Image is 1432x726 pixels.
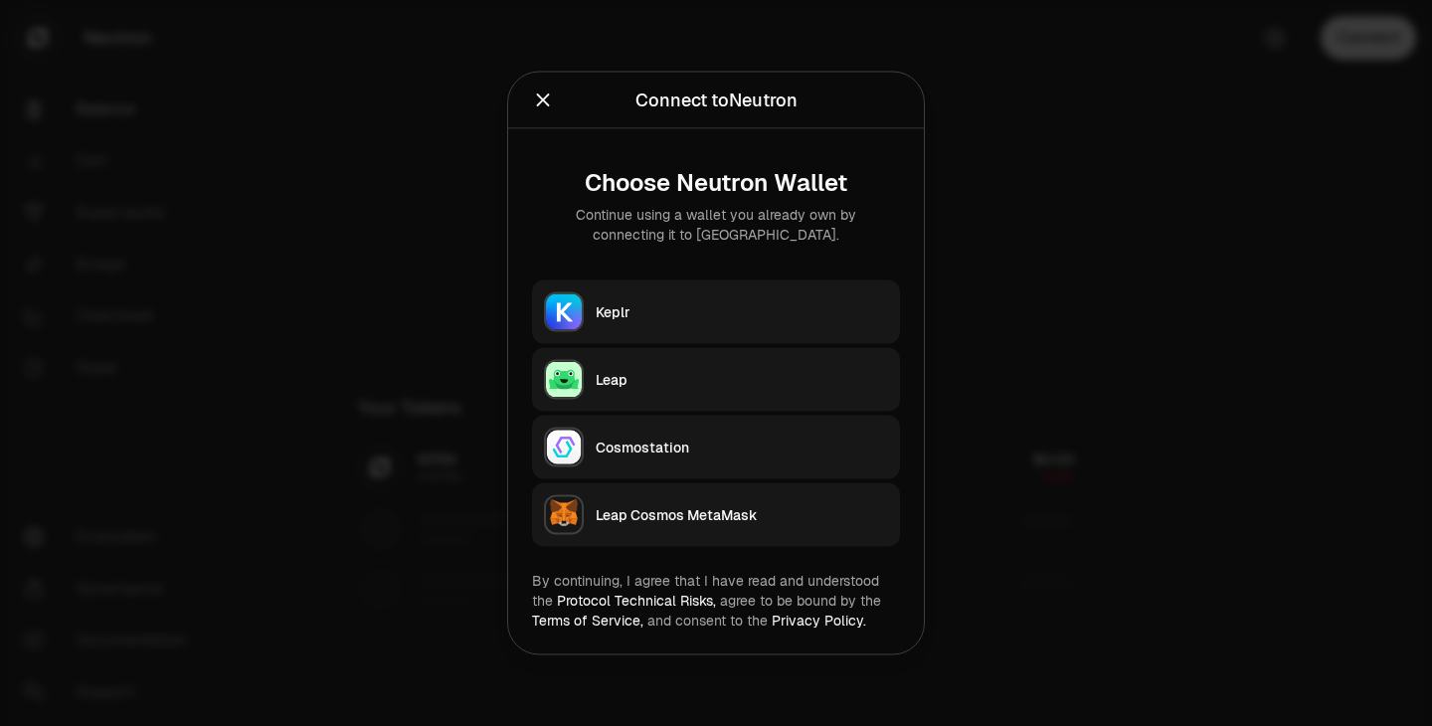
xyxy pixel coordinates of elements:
button: LeapLeap [532,348,900,412]
button: CosmostationCosmostation [532,416,900,479]
button: KeplrKeplr [532,280,900,344]
button: Close [532,87,554,114]
div: Keplr [596,302,888,322]
img: Leap Cosmos MetaMask [546,497,582,533]
div: Continue using a wallet you already own by connecting it to [GEOGRAPHIC_DATA]. [548,205,884,245]
a: Privacy Policy. [772,612,866,630]
a: Terms of Service, [532,612,643,630]
div: By continuing, I agree that I have read and understood the agree to be bound by the and consent t... [532,571,900,631]
div: Choose Neutron Wallet [548,169,884,197]
img: Leap [546,362,582,398]
div: Leap [596,370,888,390]
div: Connect to Neutron [635,87,798,114]
div: Leap Cosmos MetaMask [596,505,888,525]
a: Protocol Technical Risks, [557,592,716,610]
div: Cosmostation [596,438,888,457]
img: Cosmostation [546,430,582,465]
img: Keplr [546,294,582,330]
button: Leap Cosmos MetaMaskLeap Cosmos MetaMask [532,483,900,547]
